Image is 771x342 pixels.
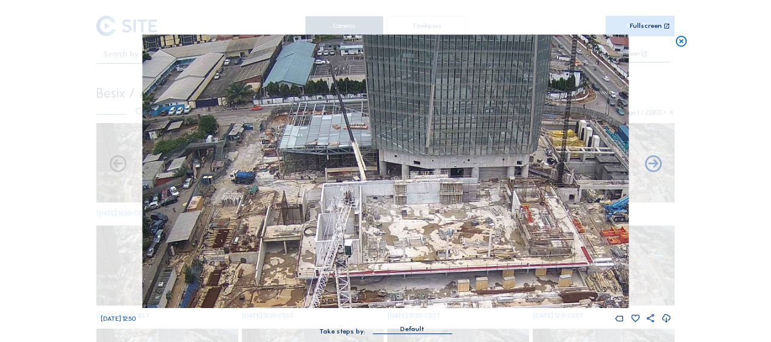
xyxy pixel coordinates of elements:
[101,315,136,323] span: [DATE] 12:50
[142,35,629,308] img: Image
[319,328,365,335] div: Take steps by:
[373,324,452,334] div: Default
[108,155,128,175] i: Forward
[400,324,424,335] div: Default
[643,155,663,175] i: Back
[630,22,662,30] div: Fullscreen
